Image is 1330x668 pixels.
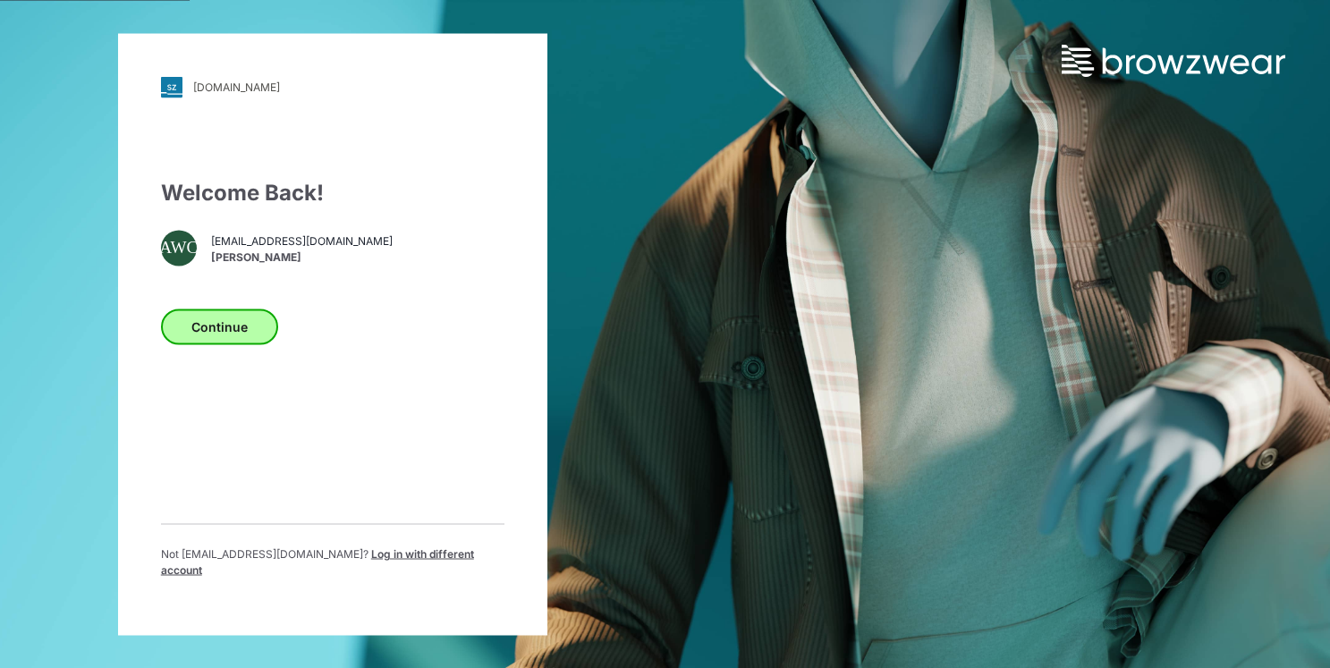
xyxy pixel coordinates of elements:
img: browzwear-logo.73288ffb.svg [1062,45,1285,77]
div: Welcome Back! [161,176,504,208]
span: [EMAIL_ADDRESS][DOMAIN_NAME] [211,233,393,249]
div: [DOMAIN_NAME] [193,80,280,94]
button: Continue [161,309,278,344]
img: svg+xml;base64,PHN2ZyB3aWR0aD0iMjgiIGhlaWdodD0iMjgiIHZpZXdCb3g9IjAgMCAyOCAyOCIgZmlsbD0ibm9uZSIgeG... [161,76,182,97]
span: [PERSON_NAME] [211,249,393,266]
a: [DOMAIN_NAME] [161,76,504,97]
p: Not [EMAIL_ADDRESS][DOMAIN_NAME] ? [161,545,504,578]
div: AWC [161,230,197,266]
